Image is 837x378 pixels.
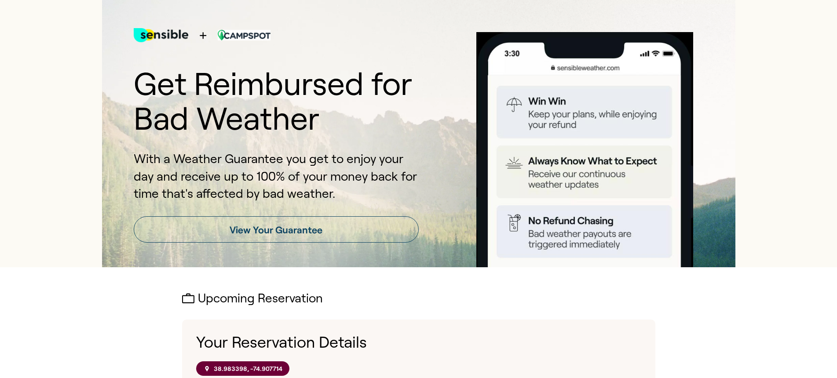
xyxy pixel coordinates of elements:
h1: Your Reservation Details [196,334,641,351]
p: With a Weather Guarantee you get to enjoy your day and receive up to 100% of your money back for ... [134,150,419,202]
a: View Your Guarantee [134,216,419,243]
h2: Upcoming Reservation [182,292,655,305]
img: test for bg [134,18,188,53]
span: + [199,25,207,45]
p: 38.983398, -74.907714 [214,365,282,372]
img: Product box [466,32,704,267]
h1: Get Reimbursed for Bad Weather [134,67,419,136]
